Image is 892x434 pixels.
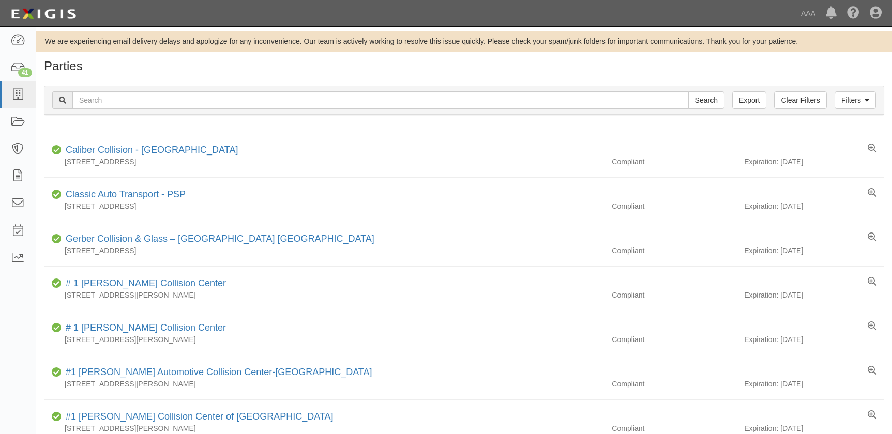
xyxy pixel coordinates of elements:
input: Search [688,91,724,109]
div: #1 Cochran Automotive Collision Center-Monroeville [62,366,372,379]
div: Compliant [604,290,744,300]
a: View results summary [868,144,876,154]
div: Compliant [604,201,744,211]
i: Compliant [52,147,62,154]
a: View results summary [868,410,876,421]
div: Gerber Collision & Glass – Houston Brighton [62,233,374,246]
div: Expiration: [DATE] [744,334,884,345]
a: Clear Filters [774,91,826,109]
a: #1 [PERSON_NAME] Automotive Collision Center-[GEOGRAPHIC_DATA] [66,367,372,377]
div: Compliant [604,157,744,167]
div: Compliant [604,379,744,389]
a: View results summary [868,188,876,198]
div: We are experiencing email delivery delays and apologize for any inconvenience. Our team is active... [36,36,892,47]
a: #1 [PERSON_NAME] Collision Center of [GEOGRAPHIC_DATA] [66,411,334,422]
i: Help Center - Complianz [847,7,859,20]
div: [STREET_ADDRESS] [44,201,604,211]
div: Expiration: [DATE] [744,379,884,389]
input: Search [72,91,689,109]
div: 41 [18,68,32,78]
div: [STREET_ADDRESS] [44,157,604,167]
a: View results summary [868,277,876,287]
h1: Parties [44,59,884,73]
i: Compliant [52,236,62,243]
img: logo-5460c22ac91f19d4615b14bd174203de0afe785f0fc80cf4dbbc73dc1793850b.png [8,5,79,23]
div: [STREET_ADDRESS] [44,245,604,256]
div: Compliant [604,245,744,256]
i: Compliant [52,191,62,198]
div: [STREET_ADDRESS][PERSON_NAME] [44,423,604,433]
div: Compliant [604,423,744,433]
a: Gerber Collision & Glass – [GEOGRAPHIC_DATA] [GEOGRAPHIC_DATA] [66,234,374,244]
div: Expiration: [DATE] [744,157,884,167]
a: Filters [835,91,876,109]
a: View results summary [868,233,876,243]
div: [STREET_ADDRESS][PERSON_NAME] [44,379,604,389]
div: Expiration: [DATE] [744,423,884,433]
a: AAA [796,3,821,24]
i: Compliant [52,413,62,421]
div: Expiration: [DATE] [744,290,884,300]
div: Classic Auto Transport - PSP [62,188,186,202]
i: Compliant [52,324,62,332]
i: Compliant [52,280,62,287]
i: Compliant [52,369,62,376]
div: #1 Cochran Collision Center of Greensburg [62,410,334,424]
a: Classic Auto Transport - PSP [66,189,186,199]
div: [STREET_ADDRESS][PERSON_NAME] [44,334,604,345]
div: # 1 Cochran Collision Center [62,321,226,335]
a: Caliber Collision - [GEOGRAPHIC_DATA] [66,145,238,155]
div: [STREET_ADDRESS][PERSON_NAME] [44,290,604,300]
div: Compliant [604,334,744,345]
a: View results summary [868,366,876,376]
a: # 1 [PERSON_NAME] Collision Center [66,322,226,333]
a: Export [732,91,766,109]
div: Expiration: [DATE] [744,245,884,256]
a: View results summary [868,321,876,332]
div: Expiration: [DATE] [744,201,884,211]
a: # 1 [PERSON_NAME] Collision Center [66,278,226,288]
div: Caliber Collision - Gainesville [62,144,238,157]
div: # 1 Cochran Collision Center [62,277,226,290]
